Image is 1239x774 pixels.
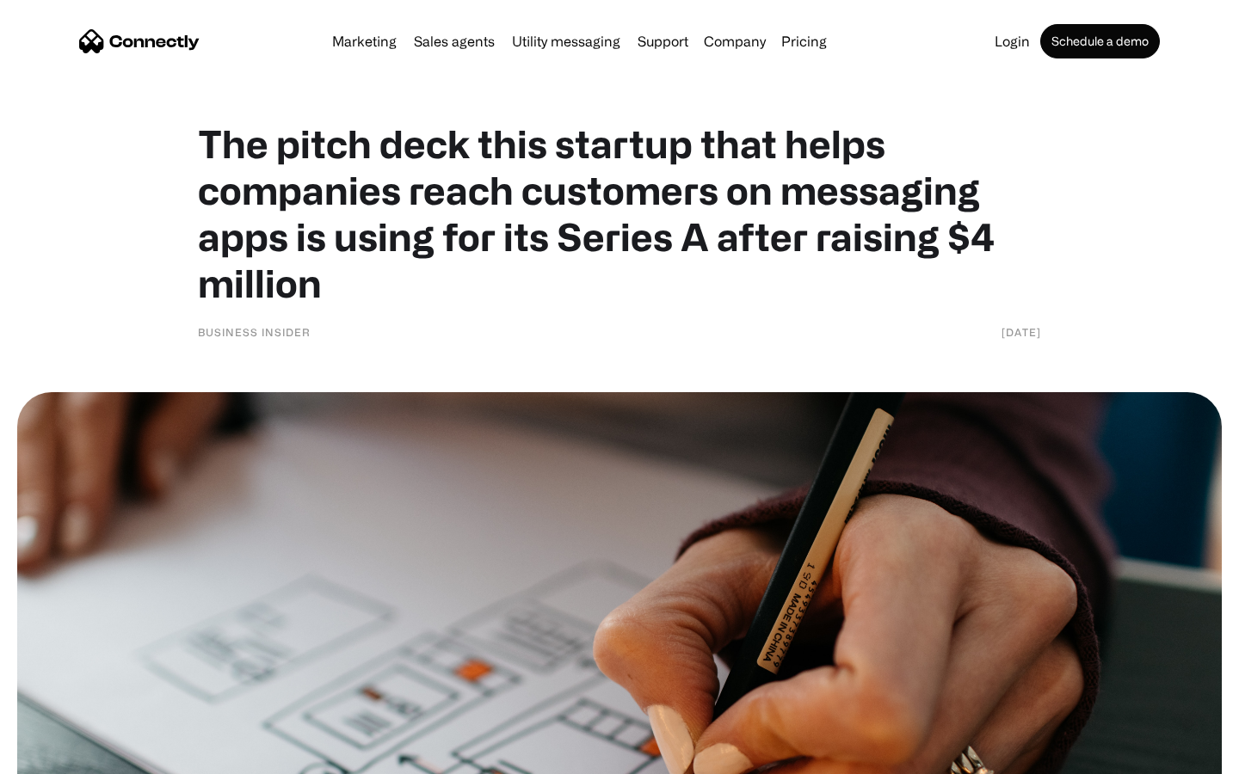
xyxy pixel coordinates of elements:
[198,120,1041,306] h1: The pitch deck this startup that helps companies reach customers on messaging apps is using for i...
[631,34,695,48] a: Support
[1040,24,1160,58] a: Schedule a demo
[1002,323,1041,341] div: [DATE]
[34,744,103,768] ul: Language list
[704,29,766,53] div: Company
[17,744,103,768] aside: Language selected: English
[407,34,502,48] a: Sales agents
[325,34,404,48] a: Marketing
[988,34,1037,48] a: Login
[198,323,311,341] div: Business Insider
[774,34,834,48] a: Pricing
[505,34,627,48] a: Utility messaging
